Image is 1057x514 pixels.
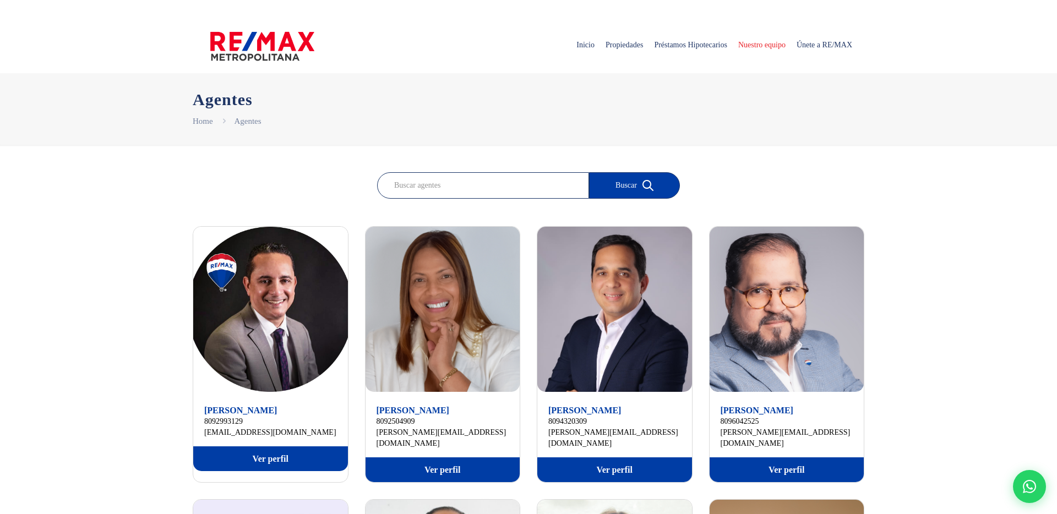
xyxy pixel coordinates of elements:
[791,29,858,62] span: Únete a RE/MAX
[234,117,261,125] a: Agentes
[377,416,509,427] a: 8092504909
[204,416,337,427] a: 8092993129
[721,416,853,427] a: 8096042525
[721,406,793,415] a: [PERSON_NAME]
[710,457,864,482] a: Ver perfil
[537,457,692,482] a: Ver perfil
[600,18,649,73] a: Propiedades
[204,406,277,415] a: [PERSON_NAME]
[571,29,600,62] span: Inicio
[791,18,858,73] a: Únete a RE/MAX
[537,227,692,392] img: Alberto Bogaert
[377,406,449,415] a: [PERSON_NAME]
[548,416,681,427] a: 8094320309
[366,227,520,392] img: Aida Franco
[193,446,348,471] a: Ver perfil
[210,30,314,63] img: remax-metropolitana-logo
[193,117,213,125] a: Home
[377,427,509,449] a: [PERSON_NAME][EMAIL_ADDRESS][DOMAIN_NAME]
[710,227,864,392] img: Alberto Francis
[210,18,314,73] a: RE/MAX Metropolitana
[377,172,589,199] input: Buscar agentes
[204,427,337,438] a: [EMAIL_ADDRESS][DOMAIN_NAME]
[600,29,649,62] span: Propiedades
[193,90,864,109] h1: Agentes
[649,29,733,62] span: Préstamos Hipotecarios
[548,406,621,415] a: [PERSON_NAME]
[366,457,520,482] a: Ver perfil
[193,227,348,392] img: Abrahan Batista
[548,427,681,449] a: [PERSON_NAME][EMAIL_ADDRESS][DOMAIN_NAME]
[649,18,733,73] a: Préstamos Hipotecarios
[733,18,791,73] a: Nuestro equipo
[733,29,791,62] span: Nuestro equipo
[571,18,600,73] a: Inicio
[589,172,680,199] button: Buscar
[721,427,853,449] a: [PERSON_NAME][EMAIL_ADDRESS][DOMAIN_NAME]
